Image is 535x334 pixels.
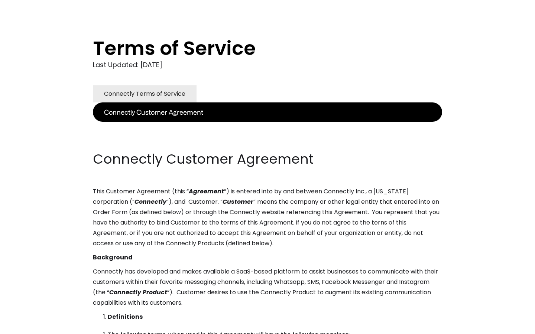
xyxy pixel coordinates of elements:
[134,197,166,206] em: Connectly
[223,197,253,206] em: Customer
[93,136,442,146] p: ‍
[93,59,442,71] div: Last Updated: [DATE]
[93,186,442,249] p: This Customer Agreement (this “ ”) is entered into by and between Connectly Inc., a [US_STATE] co...
[7,320,45,331] aside: Language selected: English
[93,37,412,59] h1: Terms of Service
[93,122,442,132] p: ‍
[93,266,442,308] p: Connectly has developed and makes available a SaaS-based platform to assist businesses to communi...
[15,321,45,331] ul: Language list
[189,187,224,196] em: Agreement
[104,107,203,117] div: Connectly Customer Agreement
[108,312,143,321] strong: Definitions
[109,288,167,297] em: Connectly Product
[104,89,185,99] div: Connectly Terms of Service
[93,253,133,262] strong: Background
[93,150,442,168] h2: Connectly Customer Agreement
